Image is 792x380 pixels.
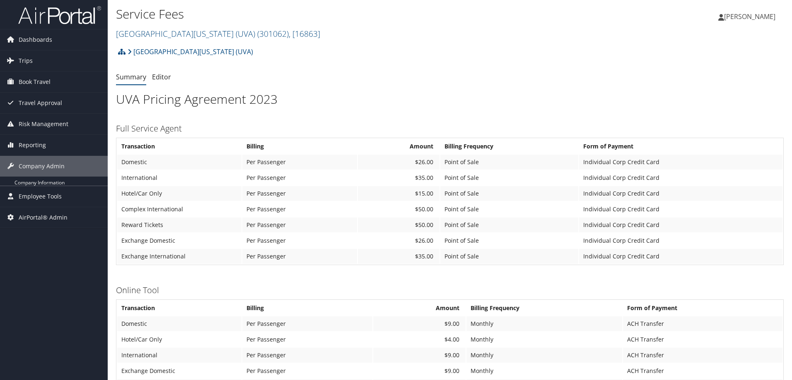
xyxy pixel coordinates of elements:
td: Individual Corp Credit Card [579,217,782,232]
td: Point of Sale [440,233,578,248]
a: [GEOGRAPHIC_DATA][US_STATE] (UVA) [128,43,253,60]
td: $4.00 [373,332,466,347]
td: Domestic [117,316,241,331]
th: Billing [242,139,357,154]
span: [PERSON_NAME] [724,12,775,21]
td: $50.00 [358,202,439,217]
td: Per Passenger [242,249,357,264]
td: International [117,348,241,363]
th: Form of Payment [579,139,782,154]
th: Amount [358,139,439,154]
span: Company Admin [19,156,65,177]
th: Transaction [117,301,241,315]
td: Individual Corp Credit Card [579,233,782,248]
td: Point of Sale [440,186,578,201]
span: Reporting [19,135,46,155]
span: , [ 16863 ] [289,28,320,39]
h1: UVA Pricing Agreement 2023 [116,91,784,108]
td: Per Passenger [242,233,357,248]
a: Summary [116,72,146,81]
th: Amount [373,301,466,315]
td: Per Passenger [242,363,372,378]
td: $35.00 [358,249,439,264]
td: Per Passenger [242,170,357,185]
td: Per Passenger [242,316,372,331]
td: Per Passenger [242,202,357,217]
td: Monthly [466,348,622,363]
td: International [117,170,241,185]
td: ACH Transfer [623,348,782,363]
td: Individual Corp Credit Card [579,155,782,170]
span: Trips [19,50,33,71]
td: Hotel/Car Only [117,186,241,201]
th: Billing Frequency [466,301,622,315]
a: [PERSON_NAME] [718,4,784,29]
th: Billing [242,301,372,315]
td: ACH Transfer [623,363,782,378]
td: Individual Corp Credit Card [579,170,782,185]
th: Transaction [117,139,241,154]
td: Monthly [466,316,622,331]
a: [GEOGRAPHIC_DATA][US_STATE] (UVA) [116,28,320,39]
td: Per Passenger [242,332,372,347]
td: $50.00 [358,217,439,232]
td: $26.00 [358,155,439,170]
th: Billing Frequency [440,139,578,154]
td: Exchange Domestic [117,363,241,378]
td: Per Passenger [242,186,357,201]
td: Hotel/Car Only [117,332,241,347]
h3: Full Service Agent [116,123,784,134]
span: Risk Management [19,114,68,134]
img: airportal-logo.png [18,5,101,25]
span: Dashboards [19,29,52,50]
td: Monthly [466,332,622,347]
a: Editor [152,72,171,81]
td: Point of Sale [440,217,578,232]
span: AirPortal® Admin [19,207,68,228]
span: Travel Approval [19,93,62,113]
td: $15.00 [358,186,439,201]
td: Individual Corp Credit Card [579,249,782,264]
td: Point of Sale [440,155,578,170]
td: Point of Sale [440,249,578,264]
td: $9.00 [373,363,466,378]
td: Point of Sale [440,170,578,185]
h1: Service Fees [116,5,561,23]
td: Per Passenger [242,155,357,170]
td: Complex International [117,202,241,217]
td: ACH Transfer [623,332,782,347]
td: Point of Sale [440,202,578,217]
td: Exchange International [117,249,241,264]
td: ACH Transfer [623,316,782,331]
span: Book Travel [19,72,51,92]
td: $9.00 [373,348,466,363]
td: Individual Corp Credit Card [579,186,782,201]
th: Form of Payment [623,301,782,315]
td: Per Passenger [242,348,372,363]
td: Monthly [466,363,622,378]
h3: Online Tool [116,284,784,296]
span: Employee Tools [19,186,62,207]
td: $35.00 [358,170,439,185]
td: $9.00 [373,316,466,331]
td: Domestic [117,155,241,170]
td: Per Passenger [242,217,357,232]
td: Reward Tickets [117,217,241,232]
td: Individual Corp Credit Card [579,202,782,217]
td: Exchange Domestic [117,233,241,248]
span: ( 301062 ) [257,28,289,39]
td: $26.00 [358,233,439,248]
